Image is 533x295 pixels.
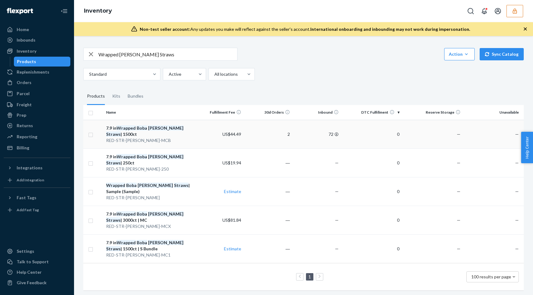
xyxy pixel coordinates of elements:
[4,257,70,267] a: Talk to Support
[137,154,147,159] em: Boba
[4,246,70,256] a: Settings
[137,240,147,245] em: Boba
[335,217,339,223] span: —
[140,26,190,32] span: Non-test seller account:
[58,5,70,17] button: Close Navigation
[341,234,402,263] td: 0
[137,125,147,131] em: Boba
[117,125,136,131] em: Wrapped
[335,189,339,194] span: —
[463,105,524,120] th: Unavailable
[292,105,341,120] th: Inbound
[521,132,533,163] button: Help Center
[457,246,461,251] span: —
[335,246,339,251] span: —
[222,217,241,223] span: US$81.84
[292,120,341,148] td: 72
[106,240,192,252] div: 7.9 in | 1500ct | S Bundle
[17,112,26,118] div: Prep
[106,217,121,223] em: Straws
[148,240,184,245] em: [PERSON_NAME]
[106,154,192,166] div: 7.9 in | 250ct
[106,131,121,137] em: Straws
[4,121,70,131] a: Returns
[4,175,70,185] a: Add Integration
[117,240,136,245] em: Wrapped
[4,78,70,87] a: Orders
[168,71,169,77] input: Active
[341,105,402,120] th: DTC Fulfillment
[106,125,192,137] div: 7.9 in | 1500ct
[14,57,71,67] a: Products
[402,105,463,120] th: Reserve Storage
[457,160,461,165] span: —
[106,160,121,165] em: Straws
[17,69,49,75] div: Replenishments
[224,189,241,194] a: Estimate
[138,183,173,188] em: [PERSON_NAME]
[89,71,89,77] input: Standard
[17,177,44,183] div: Add Integration
[222,131,241,137] span: US$44.49
[17,207,39,212] div: Add Fast Tag
[17,165,43,171] div: Integrations
[341,148,402,177] td: 0
[222,160,241,165] span: US$19.94
[140,26,470,32] div: Any updates you make will reflect against the seller's account.
[106,166,192,172] div: RED-STR-[PERSON_NAME]-250
[17,59,36,65] div: Products
[17,134,37,140] div: Reporting
[98,48,237,60] input: Search inventory by name or sku
[449,51,470,57] div: Action
[17,145,29,151] div: Billing
[244,177,292,206] td: ―
[4,132,70,142] a: Reporting
[515,160,519,165] span: —
[117,154,136,159] em: Wrapped
[84,7,112,14] a: Inventory
[4,67,70,77] a: Replenishments
[174,183,188,188] em: Straws
[4,278,70,288] button: Give Feedback
[515,131,519,137] span: —
[4,46,70,56] a: Inventory
[17,248,34,254] div: Settings
[106,246,121,251] em: Straws
[515,246,519,251] span: —
[79,2,117,20] ol: breadcrumbs
[128,88,143,105] div: Bundles
[17,48,36,54] div: Inventory
[457,217,461,223] span: —
[4,205,70,215] a: Add Fast Tag
[17,79,31,86] div: Orders
[4,35,70,45] a: Inbounds
[106,137,192,143] div: RED-STR-[PERSON_NAME]-MCB
[126,183,137,188] em: Boba
[106,211,192,223] div: 7.9 in | 3000ct | MC
[244,148,292,177] td: ―
[244,120,292,148] td: 2
[17,269,42,275] div: Help Center
[492,5,504,17] button: Open account menu
[148,211,184,216] em: [PERSON_NAME]
[457,131,461,137] span: —
[515,189,519,194] span: —
[117,211,136,216] em: Wrapped
[341,177,402,206] td: 0
[106,252,192,258] div: RED-STR-[PERSON_NAME]-MC1
[465,5,477,17] button: Open Search Box
[17,26,29,33] div: Home
[106,223,192,229] div: RED-STR-[PERSON_NAME]-MCX
[4,163,70,173] button: Integrations
[4,110,70,120] a: Prep
[310,26,470,32] span: International onboarding and inbounding may not work during impersonation.
[478,5,490,17] button: Open notifications
[148,154,184,159] em: [PERSON_NAME]
[137,211,147,216] em: Boba
[148,125,184,131] em: [PERSON_NAME]
[195,105,244,120] th: Fulfillment Fee
[17,195,36,201] div: Fast Tags
[4,89,70,99] a: Parcel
